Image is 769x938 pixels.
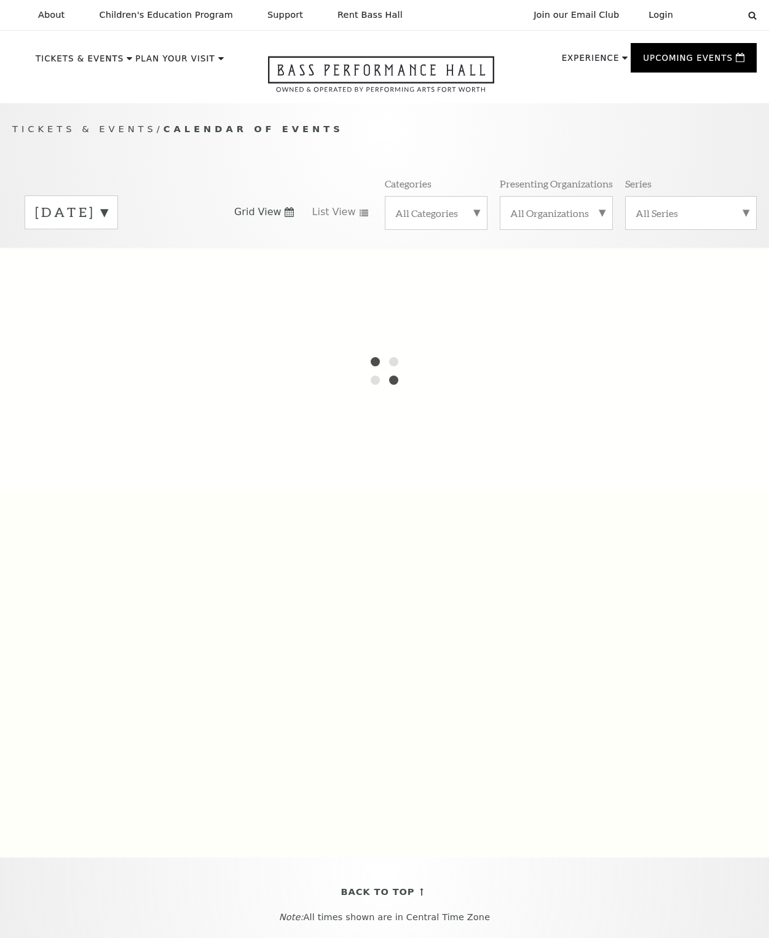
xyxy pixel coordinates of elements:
p: Upcoming Events [643,54,733,69]
em: Note: [279,912,304,922]
p: Rent Bass Hall [337,10,403,20]
p: Tickets & Events [36,55,124,69]
p: Children's Education Program [99,10,233,20]
p: Series [625,177,652,190]
p: Presenting Organizations [500,177,613,190]
label: All Series [636,207,746,219]
label: All Categories [395,207,478,219]
p: Support [267,10,303,20]
span: List View [312,205,356,219]
label: All Organizations [510,207,602,219]
span: Back To Top [341,885,415,900]
p: / [12,122,757,137]
p: All times shown are in Central Time Zone [12,912,757,923]
p: About [38,10,65,20]
p: Plan Your Visit [135,55,215,69]
span: Calendar of Events [164,124,344,134]
select: Select: [693,9,736,21]
p: Experience [562,54,620,69]
span: Grid View [234,205,282,219]
p: Categories [385,177,432,190]
span: Tickets & Events [12,124,157,134]
label: [DATE] [35,203,108,222]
